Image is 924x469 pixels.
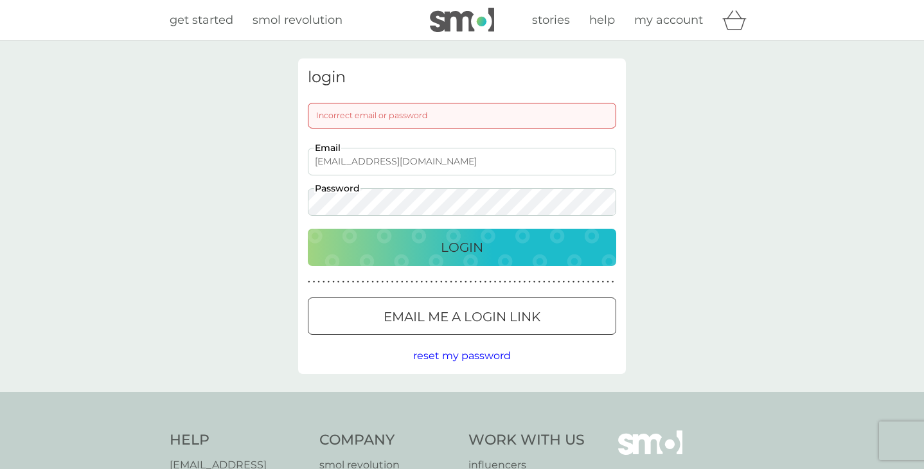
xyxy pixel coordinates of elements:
p: ● [401,279,404,285]
p: ● [543,279,546,285]
p: ● [499,279,501,285]
p: ● [406,279,409,285]
span: my account [634,13,703,27]
p: ● [347,279,350,285]
p: ● [465,279,467,285]
p: ● [455,279,458,285]
p: ● [597,279,600,285]
p: ● [416,279,418,285]
p: ● [567,279,570,285]
p: ● [357,279,359,285]
p: ● [391,279,394,285]
a: get started [170,11,233,30]
p: ● [592,279,594,285]
p: ● [563,279,565,285]
div: basket [722,7,754,33]
p: ● [479,279,482,285]
a: smol revolution [253,11,342,30]
p: ● [420,279,423,285]
p: ● [317,279,320,285]
p: ● [513,279,516,285]
p: ● [528,279,531,285]
h4: Company [319,430,456,450]
span: smol revolution [253,13,342,27]
p: Email me a login link [384,306,540,327]
p: ● [602,279,605,285]
p: ● [411,279,413,285]
p: ● [577,279,580,285]
p: ● [459,279,462,285]
p: ● [533,279,536,285]
p: ● [450,279,452,285]
span: reset my password [413,350,511,362]
p: ● [367,279,369,285]
p: ● [582,279,585,285]
p: ● [332,279,335,285]
p: ● [362,279,364,285]
p: ● [431,279,433,285]
span: help [589,13,615,27]
p: ● [337,279,340,285]
p: ● [352,279,355,285]
p: ● [489,279,492,285]
p: ● [342,279,344,285]
p: ● [553,279,555,285]
p: ● [524,279,526,285]
p: ● [474,279,477,285]
button: reset my password [413,348,511,364]
div: Incorrect email or password [308,103,616,128]
p: Login [441,237,483,258]
p: ● [494,279,497,285]
p: ● [377,279,379,285]
p: ● [435,279,438,285]
p: ● [371,279,374,285]
h3: login [308,68,616,87]
p: ● [519,279,521,285]
img: smol [430,8,494,32]
a: stories [532,11,570,30]
span: get started [170,13,233,27]
p: ● [504,279,506,285]
p: ● [573,279,575,285]
p: ● [548,279,551,285]
p: ● [308,279,310,285]
p: ● [328,279,330,285]
button: Login [308,229,616,266]
a: my account [634,11,703,30]
span: stories [532,13,570,27]
p: ● [558,279,560,285]
p: ● [396,279,398,285]
p: ● [445,279,448,285]
h4: Help [170,430,307,450]
p: ● [612,279,614,285]
p: ● [425,279,428,285]
p: ● [509,279,511,285]
p: ● [587,279,590,285]
button: Email me a login link [308,297,616,335]
h4: Work With Us [468,430,585,450]
p: ● [484,279,487,285]
p: ● [323,279,325,285]
p: ● [386,279,389,285]
a: help [589,11,615,30]
p: ● [538,279,540,285]
p: ● [313,279,315,285]
p: ● [470,279,472,285]
p: ● [381,279,384,285]
p: ● [440,279,443,285]
p: ● [607,279,609,285]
